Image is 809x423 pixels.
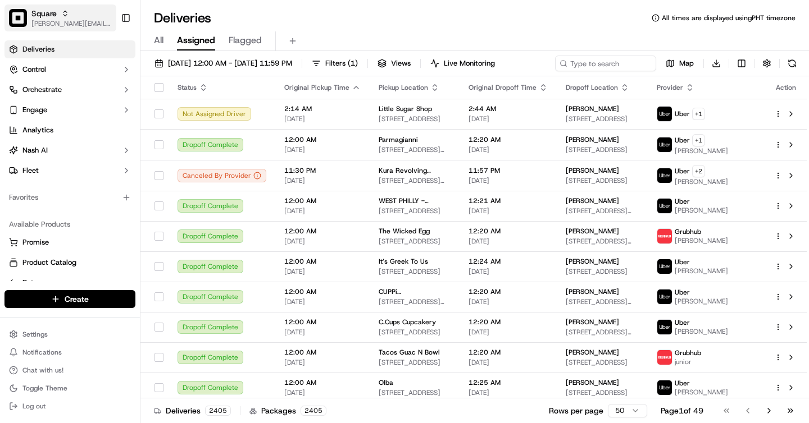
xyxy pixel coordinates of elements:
[675,388,728,397] span: [PERSON_NAME]
[249,405,326,416] div: Packages
[22,44,54,54] span: Deliveries
[7,246,90,266] a: 📗Knowledge Base
[51,107,184,118] div: Start new chat
[22,348,62,357] span: Notifications
[679,58,694,68] span: Map
[93,174,97,183] span: •
[11,107,31,127] img: 1736555255976-a54dd68f-1ca7-489b-9aae-adbdc363a1c4
[284,206,361,215] span: [DATE]
[469,287,548,296] span: 12:20 AM
[469,83,537,92] span: Original Dropoff Time
[379,287,451,296] span: CUPPi [GEOGRAPHIC_DATA]
[4,4,116,31] button: SquareSquare[PERSON_NAME][EMAIL_ADDRESS][DOMAIN_NAME]
[675,236,728,245] span: [PERSON_NAME]
[566,135,619,144] span: [PERSON_NAME]
[168,58,292,68] span: [DATE] 12:00 AM - [DATE] 11:59 PM
[469,135,548,144] span: 12:20 AM
[31,8,57,19] span: Square
[22,174,31,183] img: 1736555255976-a54dd68f-1ca7-489b-9aae-adbdc363a1c4
[379,135,418,144] span: Parmagianni
[379,328,451,337] span: [STREET_ADDRESS]
[284,297,361,306] span: [DATE]
[675,167,690,176] span: Uber
[11,45,204,63] p: Welcome 👋
[661,56,699,71] button: Map
[675,197,690,206] span: Uber
[566,287,619,296] span: [PERSON_NAME]
[675,146,728,155] span: [PERSON_NAME]
[675,297,728,306] span: [PERSON_NAME]
[35,174,91,183] span: [PERSON_NAME]
[4,274,135,292] button: Returns
[9,9,27,27] img: Square
[4,233,135,251] button: Promise
[692,165,705,177] button: +2
[566,145,639,154] span: [STREET_ADDRESS]
[379,114,451,123] span: [STREET_ADDRESS]
[657,83,683,92] span: Provider
[566,83,618,92] span: Dropoff Location
[379,176,451,185] span: [STREET_ADDRESS][PERSON_NAME][PERSON_NAME]
[11,252,20,261] div: 📗
[301,406,326,416] div: 2405
[22,251,86,262] span: Knowledge Base
[229,34,262,47] span: Flagged
[93,204,97,213] span: •
[379,145,451,154] span: [STREET_ADDRESS][PERSON_NAME]
[205,406,231,416] div: 2405
[566,176,639,185] span: [STREET_ADDRESS]
[284,267,361,276] span: [DATE]
[9,278,131,288] a: Returns
[657,380,672,395] img: uber-new-logo.jpeg
[4,121,135,139] a: Analytics
[379,388,451,397] span: [STREET_ADDRESS]
[4,327,135,342] button: Settings
[566,166,619,175] span: [PERSON_NAME]
[657,320,672,334] img: uber-new-logo.jpeg
[566,358,639,367] span: [STREET_ADDRESS]
[174,144,204,157] button: See all
[675,348,701,357] span: Grubhub
[469,237,548,246] span: [DATE]
[79,278,136,287] a: Powered byPylon
[379,348,440,357] span: Tacos Guac N Bowl
[106,251,180,262] span: API Documentation
[379,267,451,276] span: [STREET_ADDRESS]
[675,227,701,236] span: Grubhub
[675,206,728,215] span: [PERSON_NAME]
[675,177,728,186] span: [PERSON_NAME]
[555,56,656,71] input: Type to search
[65,293,89,305] span: Create
[657,350,672,365] img: 5e692f75ce7d37001a5d71f1
[29,72,202,84] input: Got a question? Start typing here...
[379,318,436,327] span: C.Cups Cupcakery
[469,267,548,276] span: [DATE]
[284,196,361,205] span: 12:00 AM
[284,237,361,246] span: [DATE]
[178,83,197,92] span: Status
[325,58,358,68] span: Filters
[4,162,135,180] button: Fleet
[657,229,672,243] img: 5e692f75ce7d37001a5d71f1
[469,227,548,236] span: 12:20 AM
[31,19,112,28] span: [PERSON_NAME][EMAIL_ADDRESS][DOMAIN_NAME]
[11,11,34,34] img: Nash
[22,384,67,393] span: Toggle Theme
[469,348,548,357] span: 12:20 AM
[284,166,361,175] span: 11:30 PM
[469,297,548,306] span: [DATE]
[566,348,619,357] span: [PERSON_NAME]
[22,278,48,288] span: Returns
[469,388,548,397] span: [DATE]
[4,344,135,360] button: Notifications
[469,166,548,175] span: 11:57 PM
[675,379,690,388] span: Uber
[178,169,266,182] div: Canceled By Provider
[284,227,361,236] span: 12:00 AM
[444,58,495,68] span: Live Monitoring
[566,328,639,337] span: [STREET_ADDRESS][PERSON_NAME]
[379,104,432,113] span: Little Sugar Shop
[692,134,705,146] button: +1
[549,405,603,416] p: Rows per page
[154,405,231,416] div: Deliveries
